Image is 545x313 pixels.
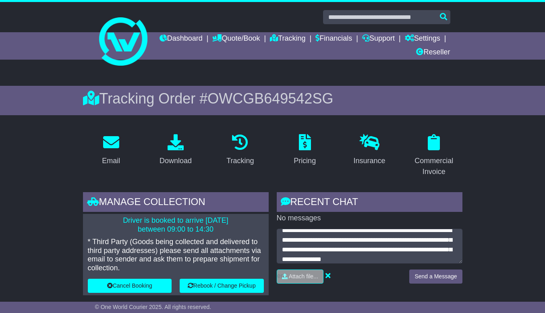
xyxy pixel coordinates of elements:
[270,32,305,46] a: Tracking
[160,155,192,166] div: Download
[226,155,254,166] div: Tracking
[411,155,457,177] div: Commercial Invoice
[277,192,462,214] div: RECENT CHAT
[160,32,203,46] a: Dashboard
[405,32,440,46] a: Settings
[154,131,197,169] a: Download
[88,238,264,272] p: * Third Party (Goods being collected and delivered to third party addresses) please send all atta...
[83,90,462,107] div: Tracking Order #
[294,155,316,166] div: Pricing
[406,131,462,180] a: Commercial Invoice
[207,90,333,107] span: OWCGB649542SG
[315,32,352,46] a: Financials
[88,216,264,234] p: Driver is booked to arrive [DATE] between 09:00 to 14:30
[348,131,390,169] a: Insurance
[97,131,125,169] a: Email
[362,32,395,46] a: Support
[416,46,450,60] a: Reseller
[180,279,264,293] button: Rebook / Change Pickup
[212,32,260,46] a: Quote/Book
[95,304,211,310] span: © One World Courier 2025. All rights reserved.
[221,131,259,169] a: Tracking
[353,155,385,166] div: Insurance
[277,214,462,223] p: No messages
[88,279,172,293] button: Cancel Booking
[102,155,120,166] div: Email
[288,131,321,169] a: Pricing
[83,192,269,214] div: Manage collection
[409,269,462,284] button: Send a Message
